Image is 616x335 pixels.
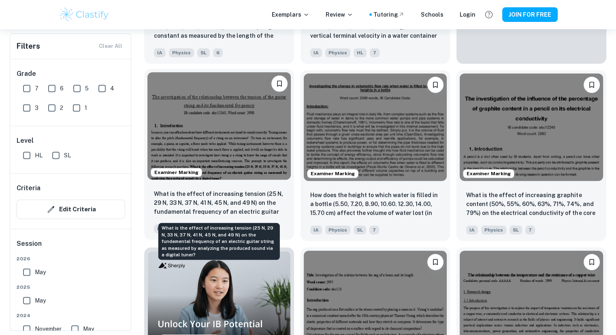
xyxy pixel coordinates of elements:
span: 2024 [17,312,125,319]
span: Physics [169,48,194,57]
span: Examiner Marking [463,170,514,177]
span: 4 [110,84,114,93]
h6: Criteria [17,183,40,193]
a: Examiner MarkingPlease log in to bookmark exemplarsWhat is the effect of increasing graphite cont... [456,70,606,241]
img: Clastify logo [59,6,110,23]
span: IA [154,224,166,233]
p: Exemplars [272,10,309,19]
h6: Level [17,136,125,146]
span: SL [354,225,366,234]
span: 7 [369,225,379,234]
span: 5 [85,84,89,93]
p: How does the height to which water is filled in a bottle (5.50, 7.20, 8.90, 10.60. 12.30, 14.00, ... [310,191,441,218]
button: Please log in to bookmark exemplars [271,75,288,92]
a: Schools [421,10,443,19]
div: What is the effect of increasing tension (25 N, 29 N, 33 N, 37 N, 41 N, 45 N, and 49 N) on the fu... [158,223,280,260]
span: 1 [85,103,87,112]
button: Please log in to bookmark exemplars [427,254,443,270]
button: Please log in to bookmark exemplars [427,77,443,93]
span: 2026 [17,255,125,262]
span: Examiner Marking [151,169,202,176]
a: Examiner MarkingPlease log in to bookmark exemplarsWhat is the effect of increasing tension (25 N... [144,70,294,241]
a: Examiner MarkingPlease log in to bookmark exemplarsHow does the height to which water is filled i... [301,70,450,241]
span: November [35,324,62,333]
span: SL [509,225,522,234]
p: Review [326,10,353,19]
span: Physics [325,225,350,234]
button: JOIN FOR FREE [502,7,558,22]
h6: Session [17,239,125,255]
p: What is the effect of increasing tension (25 N, 29 N, 33 N, 37 N, 41 N, 45 N, and 49 N) on the fu... [154,189,284,217]
button: Please log in to bookmark exemplars [584,254,600,270]
h6: Grade [17,69,125,79]
a: Tutoring [373,10,405,19]
span: May [35,268,46,277]
span: HL [35,151,43,160]
span: IA [310,225,322,234]
span: SL [64,151,71,160]
span: May [35,296,46,305]
span: 3 [35,103,38,112]
img: Physics IA example thumbnail: How does the height to which water is fi [304,73,447,181]
p: What is the effect of increasing graphite content (50%, 55%, 60%, 63%, 71%, 74%, and 79%) on the ... [466,191,597,218]
span: IA [310,48,322,57]
span: SL [197,48,210,57]
span: IA [466,225,478,234]
span: 7 [525,225,535,234]
span: 7 [370,48,379,57]
button: Edit Criteria [17,200,125,219]
span: 6 [60,84,64,93]
span: Examiner Marking [307,170,358,177]
a: Login [460,10,475,19]
button: Please log in to bookmark exemplars [584,77,600,93]
span: HL [354,48,367,57]
span: Physics [481,225,506,234]
span: 6 [213,48,223,57]
span: IA [154,48,166,57]
img: Physics IA example thumbnail: What is the effect of increasing tension [147,72,291,180]
button: Help and Feedback [482,8,496,21]
span: May [83,324,94,333]
span: Physics [325,48,350,57]
img: Physics IA example thumbnail: What is the effect of increasing graphit [460,73,603,181]
h6: Filters [17,41,40,52]
span: 7 [35,84,38,93]
span: 2 [60,103,63,112]
span: 2025 [17,283,125,291]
